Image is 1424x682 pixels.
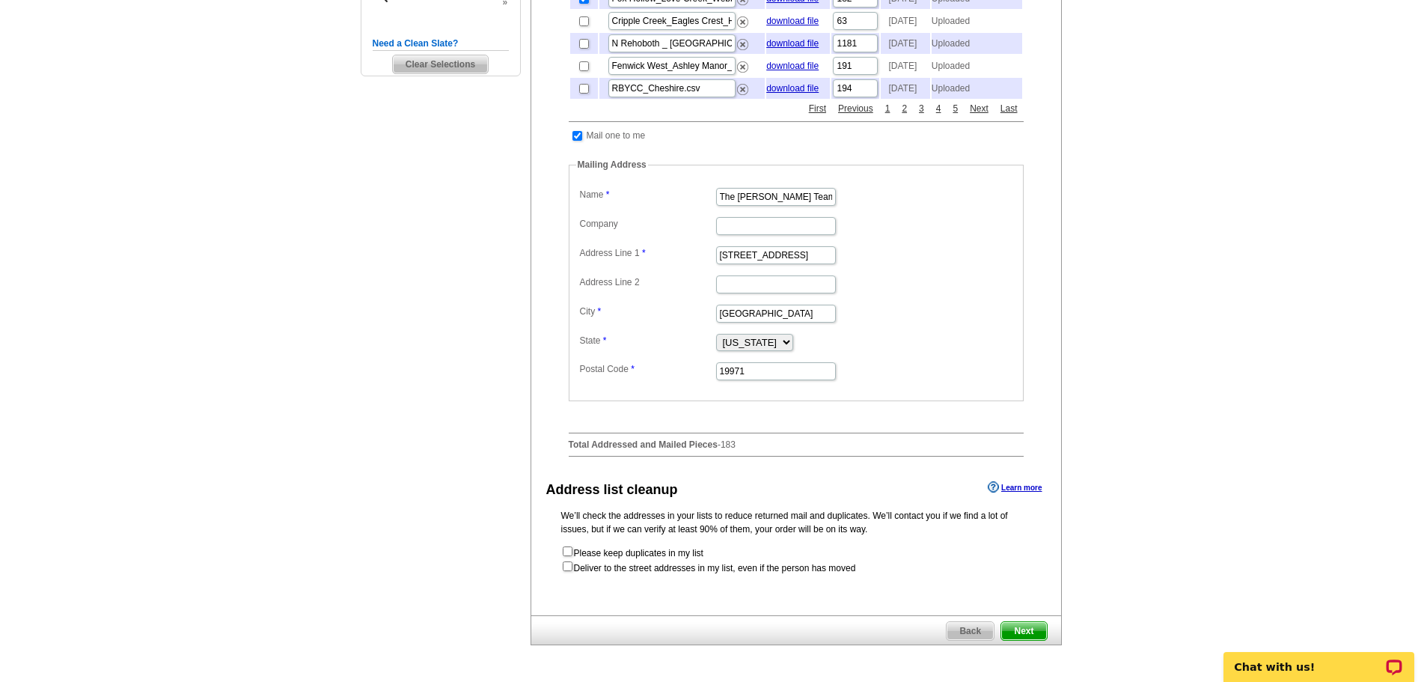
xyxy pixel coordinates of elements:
form: Please keep duplicates in my list Deliver to the street addresses in my list, even if the person ... [561,545,1031,575]
div: Address list cleanup [546,480,678,500]
label: State [580,334,715,347]
img: delete.png [737,61,748,73]
a: download file [766,83,819,94]
td: Uploaded [932,78,1022,99]
a: Next [966,102,992,115]
a: download file [766,38,819,49]
p: We’ll check the addresses in your lists to reduce returned mail and duplicates. We’ll contact you... [561,509,1031,536]
h5: Need a Clean Slate? [373,37,509,51]
td: Uploaded [932,10,1022,31]
td: Uploaded [932,55,1022,76]
td: Uploaded [932,33,1022,54]
label: Name [580,188,715,201]
a: 1 [881,102,894,115]
iframe: LiveChat chat widget [1214,635,1424,682]
td: Mail one to me [586,128,647,143]
a: Remove this list [737,13,748,24]
td: [DATE] [881,10,929,31]
a: 2 [898,102,911,115]
span: 183 [721,439,736,450]
a: Last [997,102,1021,115]
a: Back [946,621,994,641]
td: [DATE] [881,78,929,99]
label: City [580,305,715,318]
img: delete.png [737,16,748,28]
a: Remove this list [737,36,748,46]
a: 3 [915,102,928,115]
span: Clear Selections [393,55,488,73]
a: Learn more [988,481,1042,493]
a: download file [766,16,819,26]
img: delete.png [737,84,748,95]
span: Next [1001,622,1046,640]
span: Back [947,622,994,640]
a: 4 [932,102,945,115]
td: [DATE] [881,33,929,54]
label: Company [580,217,715,231]
img: delete.png [737,39,748,50]
legend: Mailing Address [576,158,648,171]
a: Remove this list [737,58,748,69]
label: Address Line 2 [580,275,715,289]
a: Remove this list [737,81,748,91]
strong: Total Addressed and Mailed Pieces [569,439,718,450]
a: download file [766,61,819,71]
label: Postal Code [580,362,715,376]
a: 5 [949,102,962,115]
td: [DATE] [881,55,929,76]
a: First [805,102,830,115]
a: Previous [834,102,877,115]
label: Address Line 1 [580,246,715,260]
